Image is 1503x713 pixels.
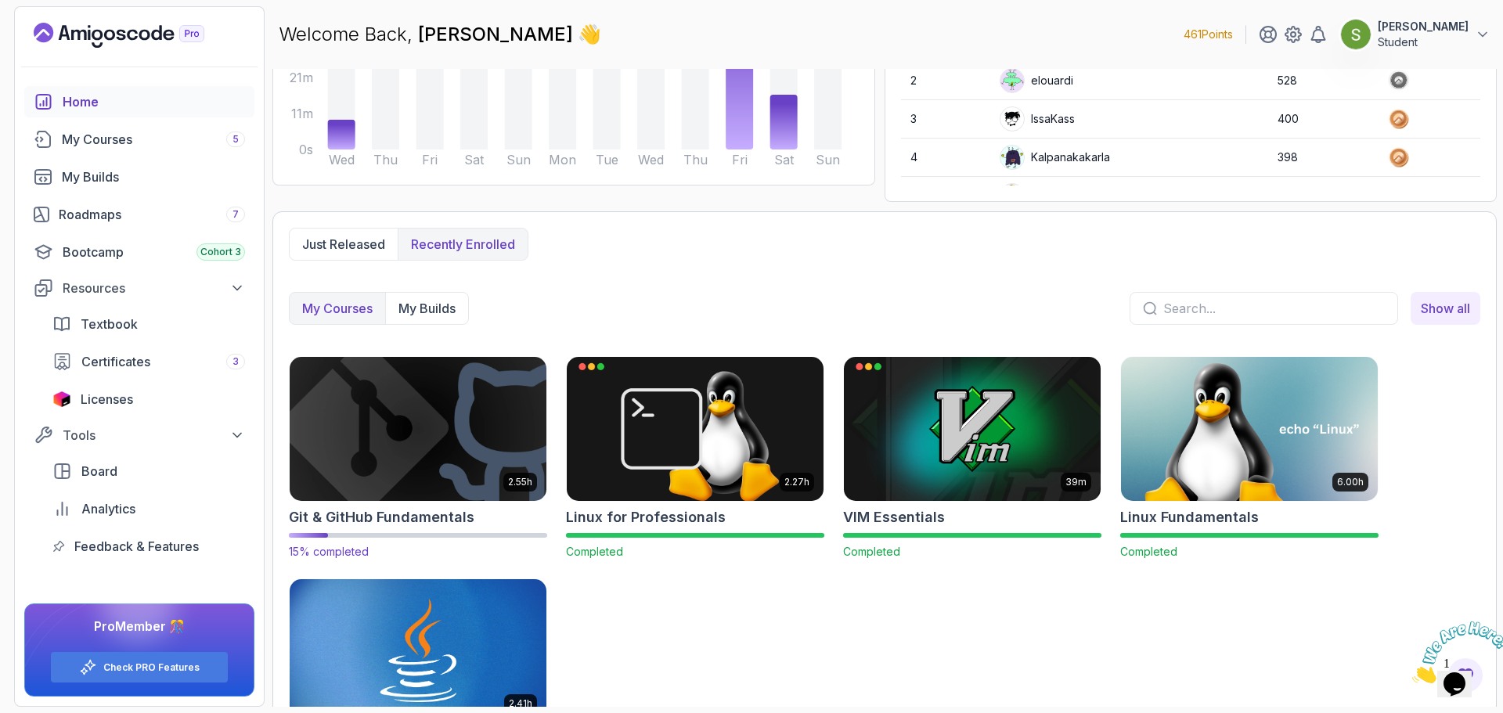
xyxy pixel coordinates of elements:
[43,384,254,415] a: licenses
[774,152,795,167] tspan: Sat
[6,6,103,68] img: Chat attention grabber
[50,651,229,683] button: Check PRO Features
[418,23,578,45] span: [PERSON_NAME]
[63,279,245,297] div: Resources
[566,506,726,528] h2: Linux for Professionals
[62,167,245,186] div: My Builds
[43,493,254,524] a: analytics
[289,506,474,528] h2: Git & GitHub Fundamentals
[1340,19,1490,50] button: user profile image[PERSON_NAME]Student
[732,152,748,167] tspan: Fri
[43,346,254,377] a: certificates
[411,235,515,254] p: Recently enrolled
[464,152,485,167] tspan: Sat
[63,92,245,111] div: Home
[567,357,824,501] img: Linux for Professionals card
[6,6,13,20] span: 1
[1000,184,1024,207] img: user profile image
[74,537,199,556] span: Feedback & Features
[1120,506,1259,528] h2: Linux Fundamentals
[1411,292,1480,325] a: my_courses
[1000,68,1073,93] div: elouardi
[398,229,528,260] button: Recently enrolled
[34,23,240,48] a: Landing page
[1000,107,1024,131] img: user profile image
[290,229,398,260] button: Just released
[81,352,150,371] span: Certificates
[59,205,245,224] div: Roadmaps
[24,236,254,268] a: bootcamp
[1065,476,1087,488] p: 39m
[283,353,553,504] img: Git & GitHub Fundamentals card
[24,124,254,155] a: courses
[1120,545,1177,558] span: Completed
[81,390,133,409] span: Licenses
[302,299,373,318] p: My Courses
[1000,145,1110,170] div: Kalpanakakarla
[683,152,708,167] tspan: Thu
[843,356,1101,560] a: VIM Essentials card39mVIM EssentialsCompleted
[24,199,254,230] a: roadmaps
[289,356,547,560] a: Git & GitHub Fundamentals card2.55hGit & GitHub Fundamentals15% completed
[24,161,254,193] a: builds
[103,661,200,674] a: Check PRO Features
[1000,183,1047,208] div: NC
[1421,299,1470,318] span: Show all
[566,545,623,558] span: Completed
[549,152,576,167] tspan: Mon
[81,499,135,518] span: Analytics
[290,293,385,324] button: My Courses
[1337,476,1364,488] p: 6.00h
[232,133,239,146] span: 5
[43,308,254,340] a: textbook
[638,152,664,167] tspan: Wed
[1120,356,1379,560] a: Linux Fundamentals card6.00hLinux FundamentalsCompleted
[844,357,1101,501] img: VIM Essentials card
[901,100,990,139] td: 3
[1341,20,1371,49] img: user profile image
[373,152,398,167] tspan: Thu
[1163,299,1385,318] input: Search...
[1268,100,1379,139] td: 400
[63,426,245,445] div: Tools
[81,315,138,333] span: Textbook
[302,235,385,254] p: Just released
[279,22,601,47] p: Welcome Back,
[43,531,254,562] a: feedback
[63,243,245,261] div: Bootcamp
[901,62,990,100] td: 2
[81,462,117,481] span: Board
[901,139,990,177] td: 4
[1268,177,1379,215] td: 360
[290,70,313,85] tspan: 21m
[1268,62,1379,100] td: 528
[1000,146,1024,169] img: default monster avatar
[232,355,239,368] span: 3
[24,421,254,449] button: Tools
[62,130,245,149] div: My Courses
[596,152,618,167] tspan: Tue
[232,208,239,221] span: 7
[385,293,468,324] button: My Builds
[816,152,840,167] tspan: Sun
[843,506,945,528] h2: VIM Essentials
[24,86,254,117] a: home
[508,476,532,488] p: 2.55h
[566,356,824,560] a: Linux for Professionals card2.27hLinux for ProfessionalsCompleted
[784,476,809,488] p: 2.27h
[24,274,254,302] button: Resources
[578,22,601,47] span: 👋
[1000,69,1024,92] img: default monster avatar
[52,391,71,407] img: jetbrains icon
[1378,34,1469,50] p: Student
[1378,19,1469,34] p: [PERSON_NAME]
[1406,615,1503,690] iframe: chat widget
[289,545,369,558] span: 15% completed
[1000,106,1075,131] div: IssaKass
[299,142,313,157] tspan: 0s
[509,697,532,710] p: 2.41h
[1184,27,1233,42] p: 461 Points
[1121,357,1378,501] img: Linux Fundamentals card
[200,246,241,258] span: Cohort 3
